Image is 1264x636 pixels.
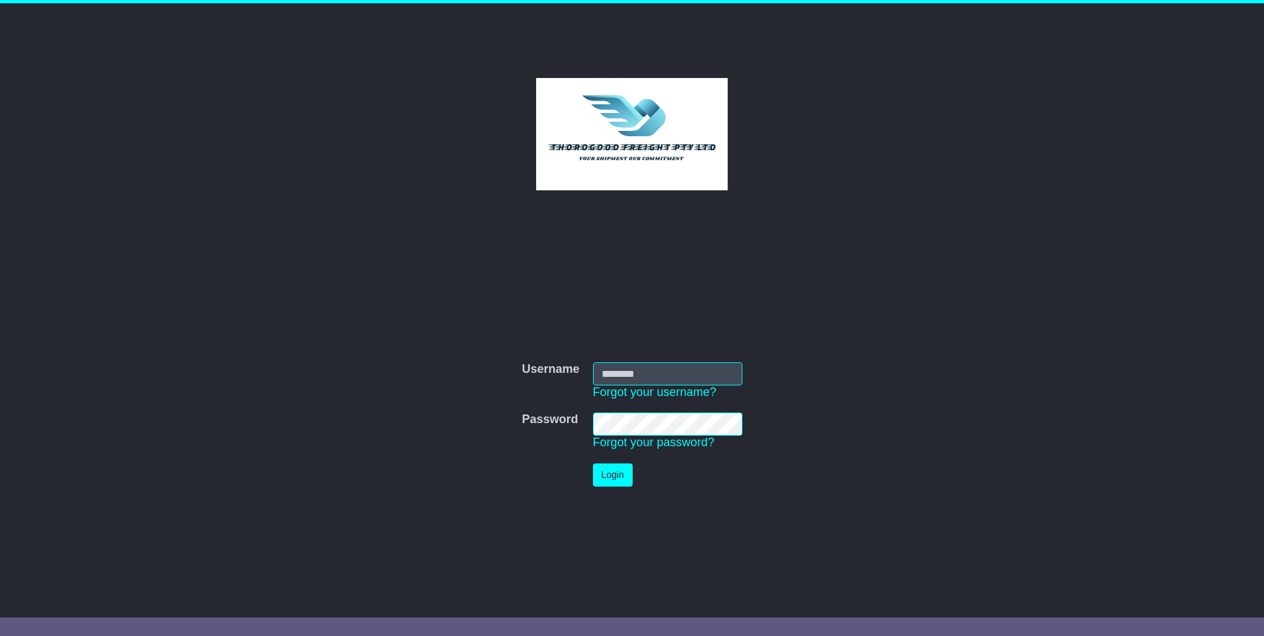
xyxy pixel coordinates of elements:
[593,436,715,449] a: Forgot your password?
[522,413,578,427] label: Password
[593,463,633,487] button: Login
[536,78,729,190] img: Thorogood Freight Pty Ltd
[522,362,579,377] label: Username
[593,385,717,399] a: Forgot your username?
